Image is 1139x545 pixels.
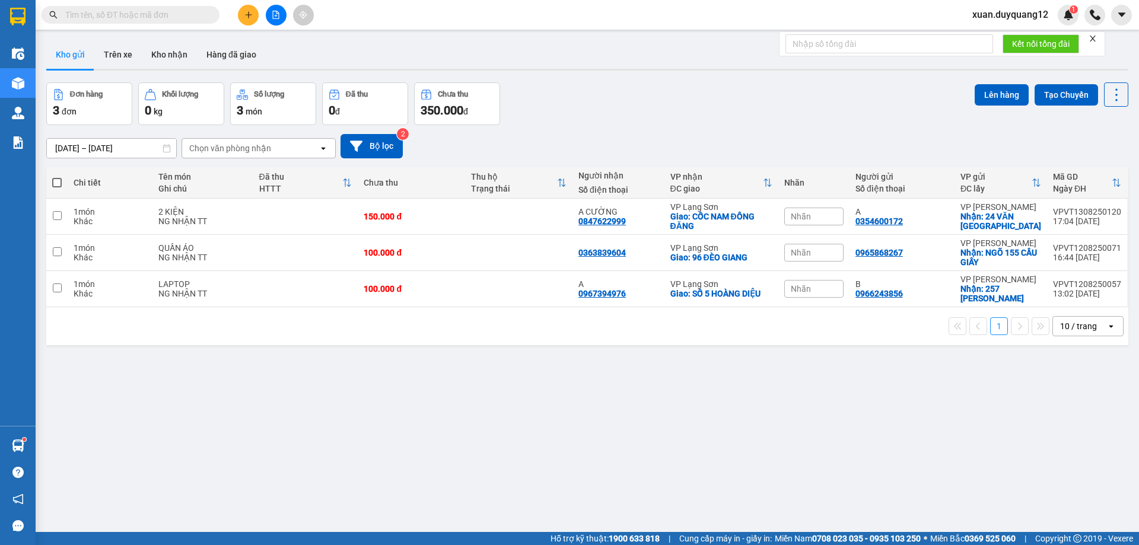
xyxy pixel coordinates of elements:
[253,167,358,199] th: Toggle SortBy
[1025,532,1026,545] span: |
[230,82,316,125] button: Số lượng3món
[158,184,247,193] div: Ghi chú
[293,5,314,26] button: aim
[49,11,58,19] span: search
[960,212,1041,231] div: Nhận: 24 VĂN PHÚ HÀ ĐÔNG
[74,178,147,187] div: Chi tiết
[158,207,247,216] div: 2 KIỆN
[272,11,280,19] span: file-add
[578,279,658,289] div: A
[960,275,1041,284] div: VP [PERSON_NAME]
[74,207,147,216] div: 1 món
[670,253,772,262] div: Giao: 96 ĐÈO GIANG
[963,7,1058,22] span: xuan.duyquang12
[438,90,468,98] div: Chưa thu
[1053,279,1121,289] div: VPVT1208250057
[158,279,247,289] div: LAPTOP
[74,289,147,298] div: Khác
[246,107,262,116] span: món
[960,184,1032,193] div: ĐC lấy
[158,253,247,262] div: NG NHẬN TT
[162,90,198,98] div: Khối lượng
[1053,243,1121,253] div: VPVT1208250071
[259,172,343,181] div: Đã thu
[341,134,403,158] button: Bộ lọc
[1053,172,1112,181] div: Mã GD
[960,238,1041,248] div: VP [PERSON_NAME]
[960,172,1032,181] div: VP gửi
[990,317,1008,335] button: 1
[197,40,266,69] button: Hàng đã giao
[329,103,335,117] span: 0
[664,167,778,199] th: Toggle SortBy
[47,139,176,158] input: Select a date range.
[74,243,147,253] div: 1 món
[1073,534,1081,543] span: copyright
[670,289,772,298] div: Giao: SỐ 5 HOÀNG DIỆU
[670,172,763,181] div: VP nhận
[74,279,147,289] div: 1 món
[12,77,24,90] img: warehouse-icon
[578,248,626,257] div: 0363839604
[609,534,660,543] strong: 1900 633 818
[74,216,147,226] div: Khác
[1047,167,1127,199] th: Toggle SortBy
[855,172,949,181] div: Người gửi
[299,11,307,19] span: aim
[578,171,658,180] div: Người nhận
[74,253,147,262] div: Khác
[812,534,921,543] strong: 0708 023 035 - 0935 103 250
[855,207,949,216] div: A
[965,534,1016,543] strong: 0369 525 060
[364,248,459,257] div: 100.000 đ
[855,289,903,298] div: 0966243856
[930,532,1016,545] span: Miền Bắc
[364,284,459,294] div: 100.000 đ
[471,172,557,181] div: Thu hộ
[578,289,626,298] div: 0967394976
[578,216,626,226] div: 0847622999
[924,536,927,541] span: ⚪️
[158,172,247,181] div: Tên món
[1035,84,1098,106] button: Tạo Chuyến
[10,8,26,26] img: logo-vxr
[775,532,921,545] span: Miền Nam
[791,212,811,221] span: Nhãn
[322,82,408,125] button: Đã thu0đ
[1053,207,1121,216] div: VPVT1308250120
[12,520,24,531] span: message
[12,107,24,119] img: warehouse-icon
[12,136,24,149] img: solution-icon
[62,107,77,116] span: đơn
[1053,289,1121,298] div: 13:02 [DATE]
[960,248,1041,267] div: Nhận: NGÕ 155 CẦU GIẤY
[12,467,24,478] span: question-circle
[65,8,205,21] input: Tìm tên, số ĐT hoặc mã đơn
[855,216,903,226] div: 0354600172
[421,103,463,117] span: 350.000
[158,216,247,226] div: NG NHẬN TT
[254,90,284,98] div: Số lượng
[975,84,1029,106] button: Lên hàng
[70,90,103,98] div: Đơn hàng
[244,11,253,19] span: plus
[1106,321,1116,331] svg: open
[669,532,670,545] span: |
[145,103,151,117] span: 0
[670,212,772,231] div: Giao: CỐC NAM ĐỒNG ĐĂNG
[1089,34,1097,43] span: close
[158,243,247,253] div: QUẦN ÁO
[463,107,468,116] span: đ
[960,284,1041,303] div: Nhận: 257 TRẦN QUỐC HOÀN
[1111,5,1132,26] button: caret-down
[670,184,763,193] div: ĐC giao
[1116,9,1127,20] span: caret-down
[12,493,24,505] span: notification
[679,532,772,545] span: Cung cấp máy in - giấy in:
[1053,253,1121,262] div: 16:44 [DATE]
[238,5,259,26] button: plus
[364,212,459,221] div: 150.000 đ
[1012,37,1070,50] span: Kết nối tổng đài
[237,103,243,117] span: 3
[23,438,26,441] sup: 1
